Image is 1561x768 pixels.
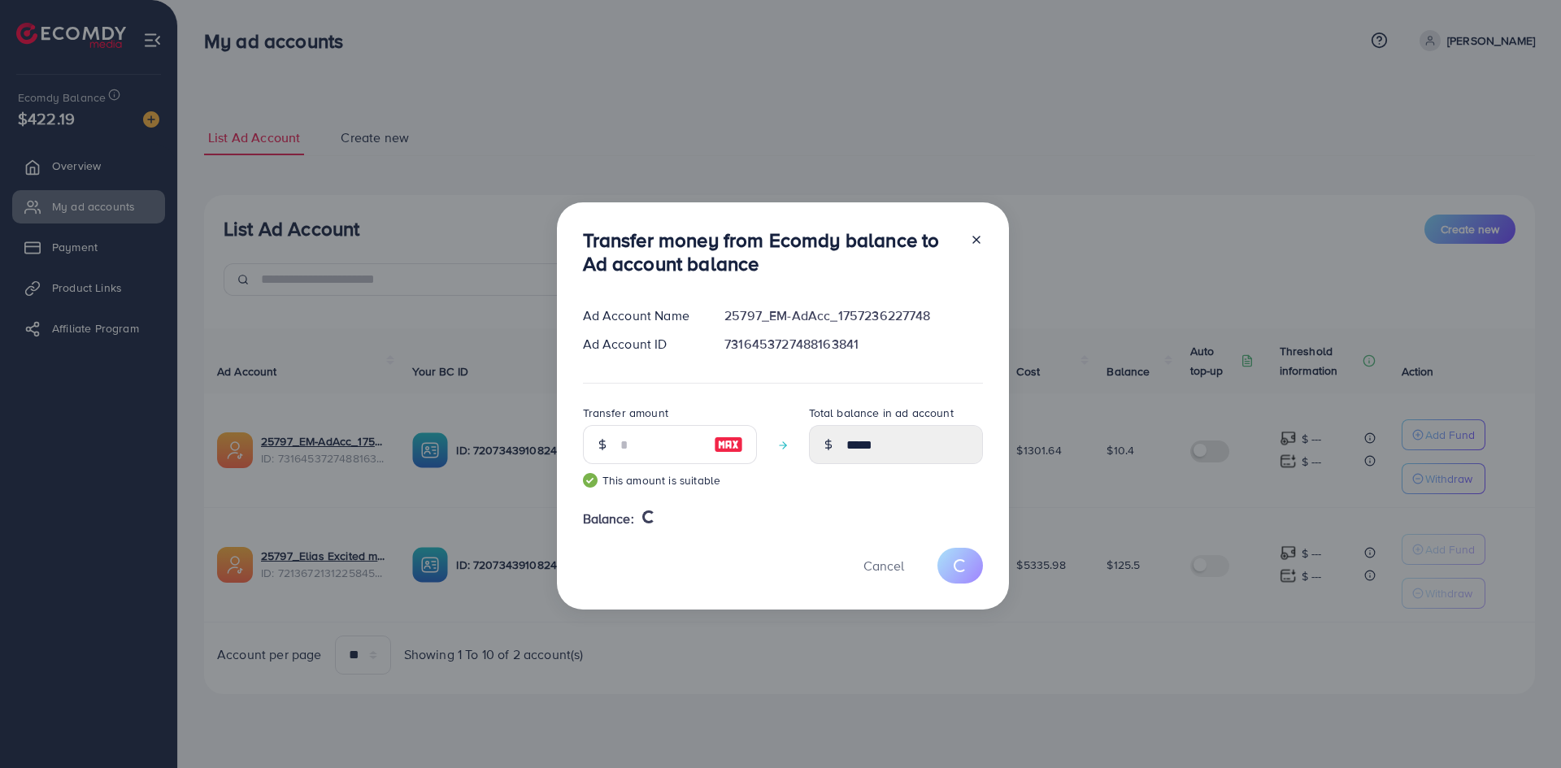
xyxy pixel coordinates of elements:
[714,435,743,454] img: image
[1492,695,1549,756] iframe: Chat
[583,510,634,528] span: Balance:
[711,306,995,325] div: 25797_EM-AdAcc_1757236227748
[570,306,712,325] div: Ad Account Name
[843,548,924,583] button: Cancel
[583,405,668,421] label: Transfer amount
[583,472,757,488] small: This amount is suitable
[809,405,954,421] label: Total balance in ad account
[863,557,904,575] span: Cancel
[711,335,995,354] div: 7316453727488163841
[583,228,957,276] h3: Transfer money from Ecomdy balance to Ad account balance
[583,473,598,488] img: guide
[570,335,712,354] div: Ad Account ID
